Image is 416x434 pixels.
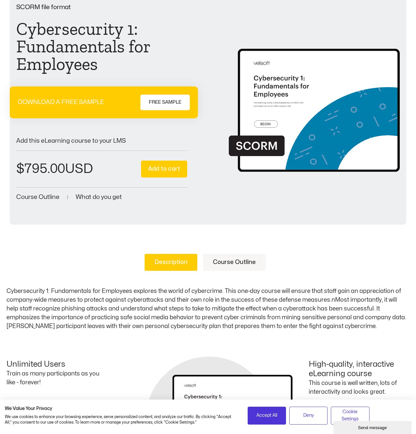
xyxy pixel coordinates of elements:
[333,420,413,434] iframe: chat widget
[335,408,365,423] span: Cookie Settings
[16,138,187,144] p: Add this eLearning course to your LMS
[145,254,197,271] a: Description
[203,254,266,271] a: Course Outline
[18,99,104,105] p: DOWNLOAD A FREE SAMPLE
[6,369,107,387] p: Train as many participants as you like - forever!
[149,99,181,106] span: FREE SAMPLE
[309,360,409,379] h4: High-quality, interactive eLearning course
[16,163,24,175] span: $
[6,360,107,369] h4: Unlimited Users
[256,412,277,419] span: Accept All
[16,4,187,10] p: SCORM file format
[76,194,122,200] a: What do you get
[309,379,409,396] p: This course is well written, lots of interactivity and looks great.
[6,287,409,331] p: Cybersecurity 1: Fundamentals for Employees explores the world of cybercrime. This one-day course...
[16,20,187,73] h1: Cybersecurity 1: Fundamentals for Employees
[289,407,328,425] button: Deny all cookies
[229,29,400,178] img: Second Product Image
[331,407,369,425] button: Adjust cookie preferences
[5,414,238,425] p: We use cookies to enhance your browsing experience, serve personalized content, and analyze our t...
[140,95,190,110] a: FREE SAMPLE
[16,163,65,175] bdi: 795.00
[16,194,59,200] a: Course Outline
[141,161,187,178] button: Add to cart
[248,407,286,425] button: Accept all cookies
[5,406,238,412] h2: We Value Your Privacy
[303,412,314,419] span: Deny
